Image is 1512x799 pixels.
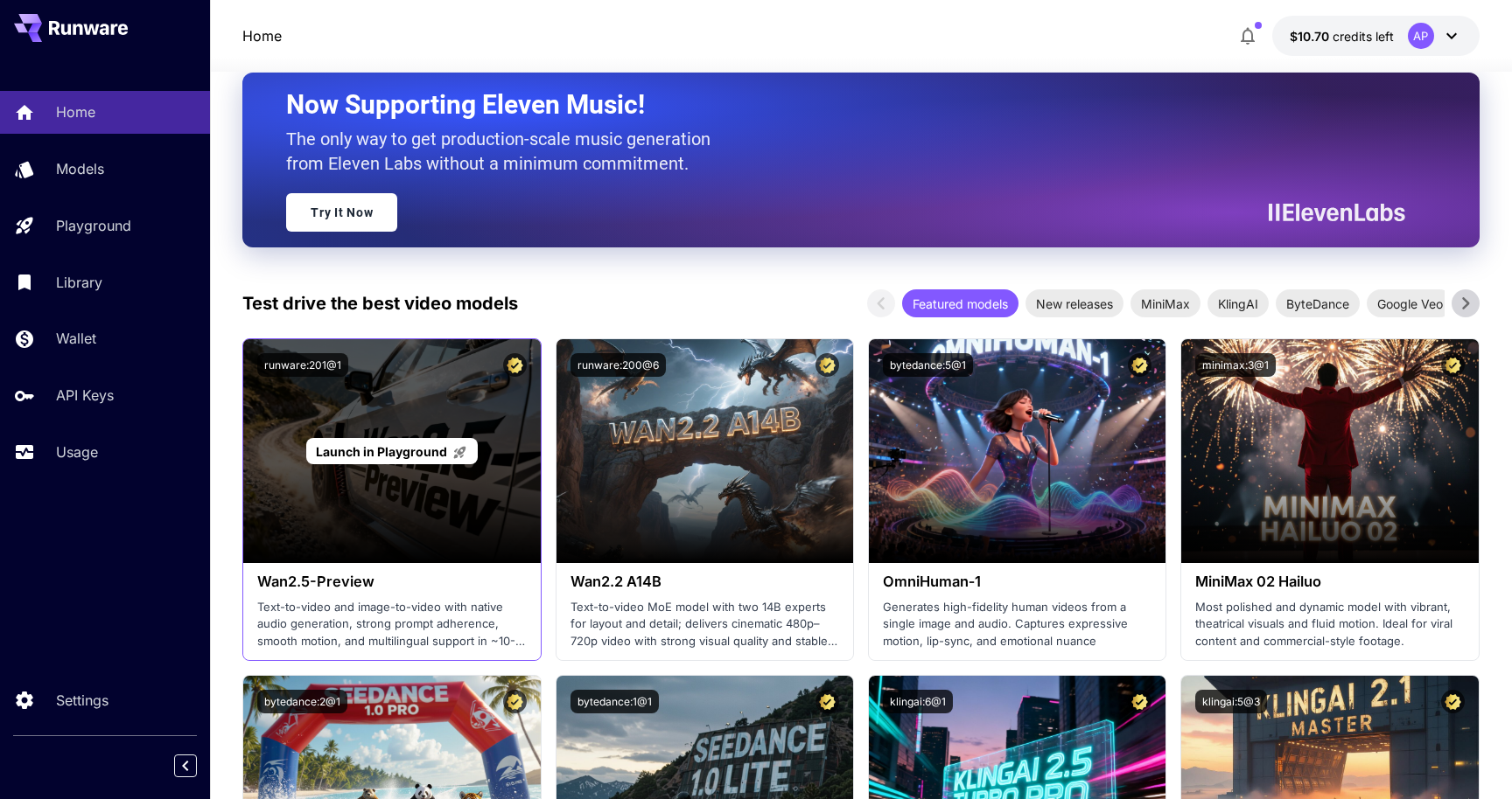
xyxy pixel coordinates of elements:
div: Featured models [902,289,1018,317]
button: Certified Model – Vetted for best performance and includes a commercial license. [1128,353,1151,377]
p: API Keys [56,385,114,406]
button: Certified Model – Vetted for best performance and includes a commercial license. [503,353,527,377]
div: AP [1408,23,1434,49]
h2: Now Supporting Eleven Music! [286,88,1392,122]
div: $10.6957 [1290,27,1394,45]
button: Collapse sidebar [174,754,197,777]
button: runware:200@6 [570,353,666,377]
p: Text-to-video MoE model with two 14B experts for layout and detail; delivers cinematic 480p–720p ... [570,599,839,650]
h3: MiniMax 02 Hailuo [1195,573,1464,590]
span: Featured models [902,295,1018,313]
a: Home [242,25,282,46]
span: ByteDance [1276,295,1360,313]
p: Models [56,158,104,179]
p: Text-to-video and image-to-video with native audio generation, strong prompt adherence, smooth mo... [257,599,526,650]
nav: breadcrumb [242,25,282,46]
button: bytedance:1@1 [570,690,659,713]
button: klingai:6@1 [883,690,953,713]
h3: Wan2.5-Preview [257,573,526,590]
button: runware:201@1 [257,353,348,377]
p: Settings [56,690,108,711]
button: bytedance:2@1 [257,690,347,713]
p: The only way to get production-scale music generation from Eleven Labs without a minimum commitment. [286,127,724,176]
p: Most polished and dynamic model with vibrant, theatrical visuals and fluid motion. Ideal for vira... [1195,599,1464,650]
p: Test drive the best video models [242,290,518,316]
a: Try It Now [286,193,397,232]
img: alt [869,339,1165,563]
span: Launch in Playground [316,444,447,459]
button: $10.6957AP [1272,16,1480,56]
span: KlingAI [1207,295,1269,313]
p: Usage [56,441,98,462]
button: bytedance:5@1 [883,353,973,377]
p: Generates high-fidelity human videos from a single image and audio. Captures expressive motion, l... [883,599,1151,650]
h3: Wan2.2 A14B [570,573,839,590]
span: New releases [1025,295,1123,313]
p: Wallet [56,328,96,349]
span: credits left [1333,29,1394,44]
p: Playground [56,215,131,236]
button: Certified Model – Vetted for best performance and includes a commercial license. [1441,690,1465,713]
div: ByteDance [1276,289,1360,317]
button: minimax:3@1 [1195,353,1276,377]
button: klingai:5@3 [1195,690,1267,713]
div: Google Veo [1367,289,1453,317]
h3: OmniHuman‑1 [883,573,1151,590]
span: $10.70 [1290,29,1333,44]
button: Certified Model – Vetted for best performance and includes a commercial license. [503,690,527,713]
button: Certified Model – Vetted for best performance and includes a commercial license. [815,353,839,377]
span: Google Veo [1367,295,1453,313]
div: New releases [1025,289,1123,317]
span: MiniMax [1130,295,1200,313]
p: Home [56,101,95,122]
img: alt [556,339,853,563]
button: Certified Model – Vetted for best performance and includes a commercial license. [815,690,839,713]
div: MiniMax [1130,289,1200,317]
p: Library [56,272,102,293]
div: Collapse sidebar [187,750,210,782]
a: Launch in Playground [306,438,477,465]
div: KlingAI [1207,289,1269,317]
button: Certified Model – Vetted for best performance and includes a commercial license. [1128,690,1151,713]
img: alt [1181,339,1478,563]
button: Certified Model – Vetted for best performance and includes a commercial license. [1441,353,1465,377]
